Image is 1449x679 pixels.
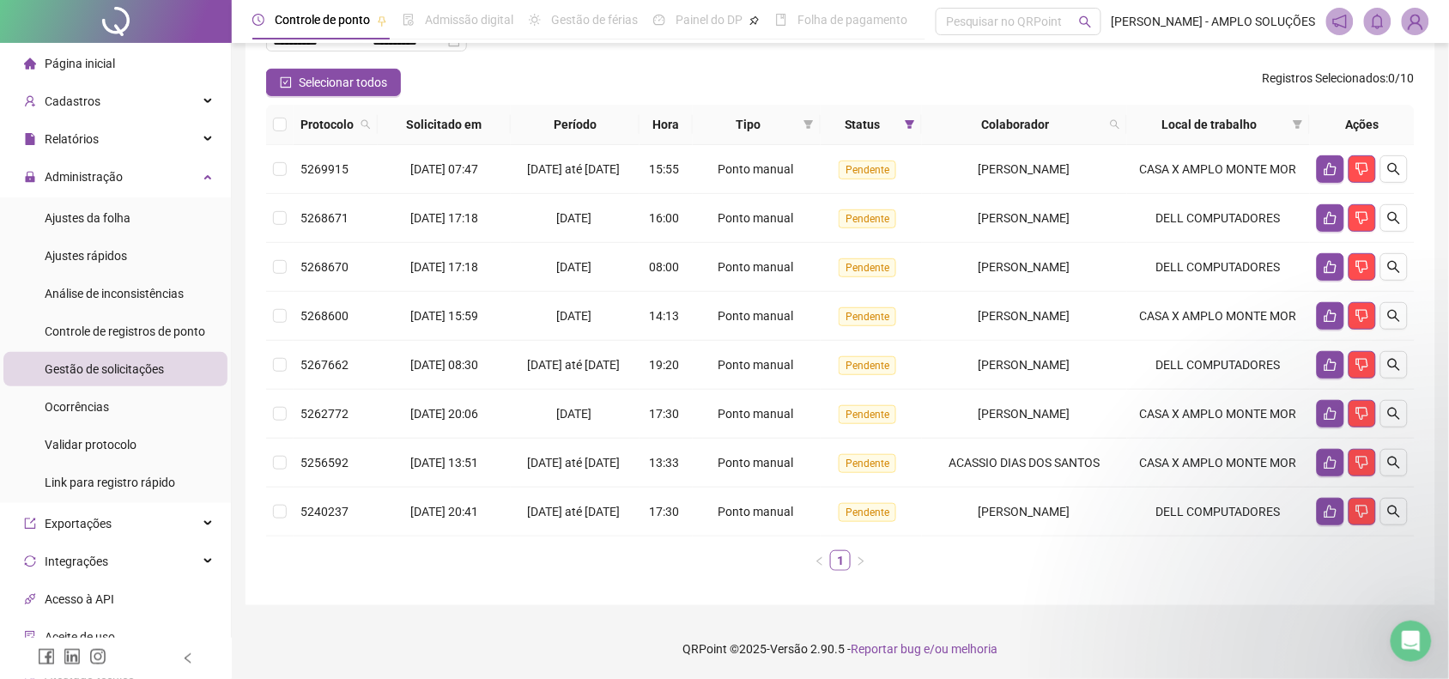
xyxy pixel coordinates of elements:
[1110,119,1120,130] span: search
[718,407,793,421] span: Ponto manual
[1387,407,1401,421] span: search
[1355,407,1369,421] span: dislike
[300,407,349,421] span: 5262772
[1289,112,1307,137] span: filter
[45,211,130,225] span: Ajustes da folha
[300,260,349,274] span: 5268670
[809,550,830,571] li: Página anterior
[718,211,793,225] span: Ponto manual
[410,505,478,518] span: [DATE] 20:41
[650,407,680,421] span: 17:30
[1387,260,1401,274] span: search
[1355,358,1369,372] span: dislike
[718,162,793,176] span: Ponto manual
[839,405,896,424] span: Pendente
[24,631,36,643] span: audit
[839,209,896,228] span: Pendente
[300,505,349,518] span: 5240237
[1387,162,1401,176] span: search
[1263,71,1386,85] span: Registros Selecionados
[1355,505,1369,518] span: dislike
[1134,115,1286,134] span: Local de trabalho
[797,13,907,27] span: Folha de pagamento
[828,115,898,134] span: Status
[1324,309,1337,323] span: like
[718,456,793,470] span: Ponto manual
[45,249,127,263] span: Ajustes rápidos
[1106,112,1124,137] span: search
[700,115,797,134] span: Tipo
[901,112,919,137] span: filter
[979,309,1070,323] span: [PERSON_NAME]
[979,211,1070,225] span: [PERSON_NAME]
[856,556,866,567] span: right
[45,555,108,568] span: Integrações
[252,14,264,26] span: clock-circle
[650,505,680,518] span: 17:30
[551,13,638,27] span: Gestão de férias
[1324,505,1337,518] span: like
[556,260,591,274] span: [DATE]
[556,309,591,323] span: [DATE]
[300,358,349,372] span: 5267662
[1387,505,1401,518] span: search
[232,619,1449,679] footer: QRPoint © 2025 - 2.90.5 -
[1387,358,1401,372] span: search
[45,400,109,414] span: Ocorrências
[949,456,1100,470] span: ACASSIO DIAS DOS SANTOS
[650,358,680,372] span: 19:20
[403,14,415,26] span: file-done
[352,34,366,48] span: to
[1324,407,1337,421] span: like
[775,14,787,26] span: book
[650,260,680,274] span: 08:00
[361,119,371,130] span: search
[24,518,36,530] span: export
[45,630,115,644] span: Aceite de uso
[839,258,896,277] span: Pendente
[851,550,871,571] button: right
[905,119,915,130] span: filter
[1324,162,1337,176] span: like
[357,112,374,137] span: search
[640,105,693,145] th: Hora
[839,356,896,375] span: Pendente
[749,15,760,26] span: pushpin
[24,58,36,70] span: home
[718,358,793,372] span: Ponto manual
[1112,12,1316,31] span: [PERSON_NAME] - AMPLO SOLUÇÕES
[830,550,851,571] li: 1
[45,132,99,146] span: Relatórios
[45,324,205,338] span: Controle de registros de ponto
[527,456,620,470] span: [DATE] até [DATE]
[929,115,1103,134] span: Colaborador
[45,476,175,489] span: Link para registro rápido
[1370,14,1385,29] span: bell
[650,309,680,323] span: 14:13
[410,162,478,176] span: [DATE] 07:47
[839,161,896,179] span: Pendente
[45,517,112,530] span: Exportações
[24,171,36,183] span: lock
[280,76,292,88] span: check-square
[1403,9,1428,34] img: 15382
[45,362,164,376] span: Gestão de solicitações
[24,555,36,567] span: sync
[45,592,114,606] span: Acesso à API
[1324,260,1337,274] span: like
[718,260,793,274] span: Ponto manual
[300,115,354,134] span: Protocolo
[1127,390,1310,439] td: CASA X AMPLO MONTE MOR
[650,456,680,470] span: 13:33
[556,211,591,225] span: [DATE]
[676,13,743,27] span: Painel do DP
[653,14,665,26] span: dashboard
[718,309,793,323] span: Ponto manual
[1391,621,1432,662] iframe: Intercom live chat
[89,648,106,665] span: instagram
[852,642,998,656] span: Reportar bug e/ou melhoria
[839,454,896,473] span: Pendente
[979,407,1070,421] span: [PERSON_NAME]
[1355,211,1369,225] span: dislike
[803,119,814,130] span: filter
